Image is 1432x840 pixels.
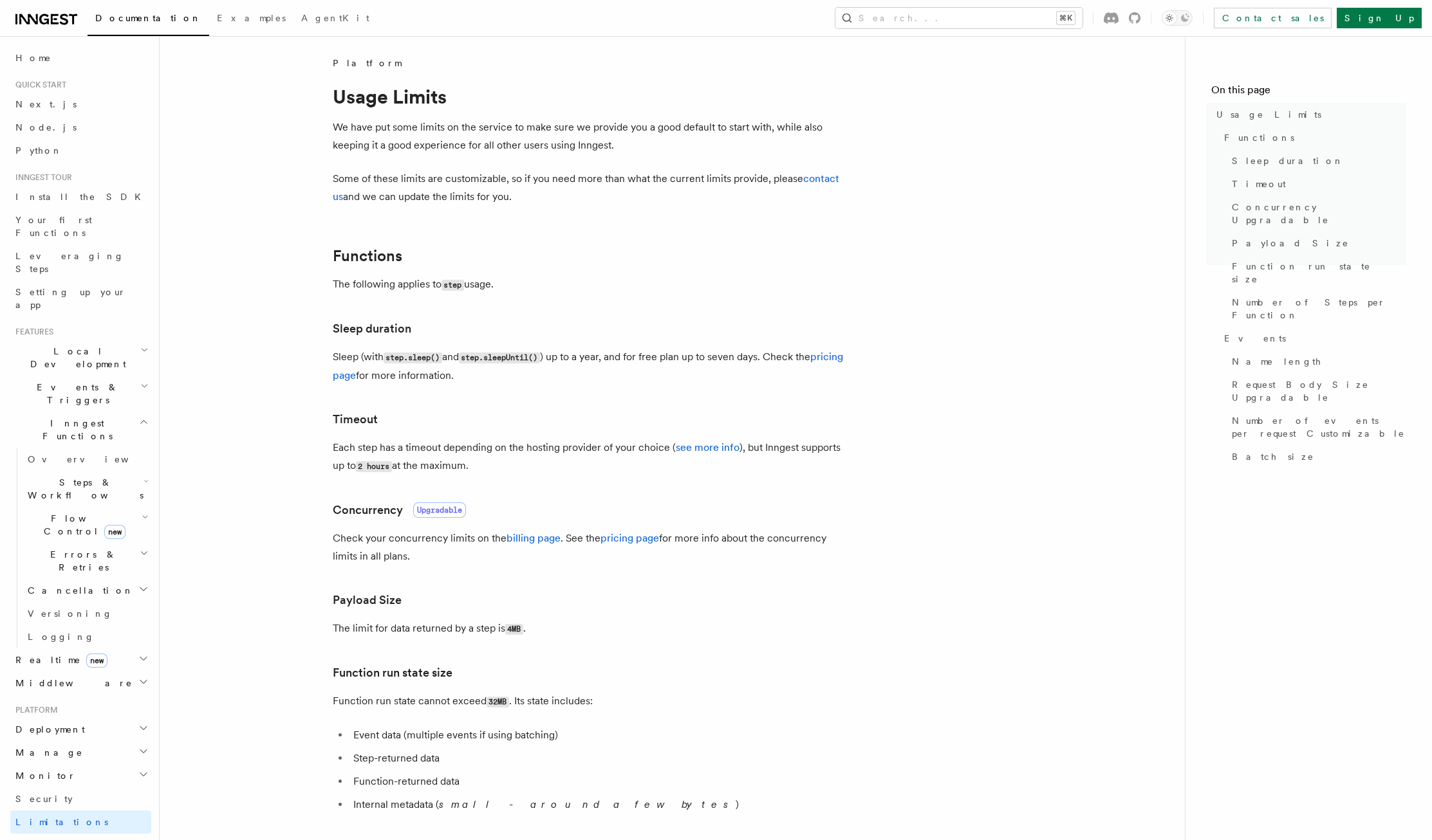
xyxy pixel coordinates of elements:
[10,340,151,376] button: Local Development
[356,461,392,472] code: 2 hours
[301,13,369,23] span: AgentKit
[1232,414,1406,440] span: Number of events per request Customizable
[600,532,659,544] a: pricing page
[23,448,151,471] a: Overview
[15,51,51,64] span: Home
[1227,445,1406,468] a: Batch size
[10,172,72,183] span: Inngest tour
[10,417,139,443] span: Inngest Functions
[15,192,149,202] span: Install the SDK
[1232,296,1406,322] span: Number of Steps per Function
[1337,8,1422,28] a: Sign Up
[1219,327,1406,350] a: Events
[349,726,848,744] li: Event data (multiple events if using batching)
[1227,373,1406,409] a: Request Body Size Upgradable
[1224,131,1294,144] span: Functions
[1227,149,1406,172] a: Sleep duration
[28,608,113,619] span: Versioning
[1057,12,1075,24] kbd: ⌘K
[1232,201,1406,226] span: Concurrency Upgradable
[10,723,85,736] span: Deployment
[333,410,378,428] a: Timeout
[10,46,151,69] a: Home
[86,653,107,668] span: new
[507,532,561,544] a: billing page
[1211,103,1406,126] a: Usage Limits
[104,525,126,539] span: new
[23,579,151,602] button: Cancellation
[88,4,209,36] a: Documentation
[10,705,58,715] span: Platform
[1211,82,1406,103] h4: On this page
[1232,355,1322,368] span: Name length
[1232,237,1349,250] span: Payload Size
[95,13,201,23] span: Documentation
[10,769,76,782] span: Monitor
[10,139,151,162] a: Python
[349,772,848,790] li: Function-returned data
[333,320,411,338] a: Sleep duration
[1227,350,1406,373] a: Name length
[384,352,442,363] code: step.sleep()
[10,376,151,412] button: Events & Triggers
[1232,378,1406,404] span: Request Body Size Upgradable
[23,471,151,507] button: Steps & Workflows
[1219,126,1406,149] a: Functions
[15,251,124,274] span: Leveraging Steps
[333,619,848,638] p: The limit for data returned by a step is .
[333,57,401,69] span: Platform
[333,85,848,108] h1: Usage Limits
[333,692,848,711] p: Function run state cannot exceed . Its state includes:
[10,80,66,90] span: Quick start
[333,118,848,154] p: We have put some limits on the service to make sure we provide you a good default to start with, ...
[28,454,160,464] span: Overview
[28,632,95,642] span: Logging
[10,648,151,671] button: Realtimenew
[15,215,92,238] span: Your first Functions
[23,584,134,597] span: Cancellation
[1216,108,1321,121] span: Usage Limits
[10,653,107,666] span: Realtime
[333,275,848,294] p: The following applies to usage.
[1227,172,1406,196] a: Timeout
[333,501,466,519] a: ConcurrencyUpgradable
[349,749,848,767] li: Step-returned data
[15,794,73,804] span: Security
[23,507,151,543] button: Flow Controlnew
[10,381,140,406] span: Events & Triggers
[333,591,402,609] a: Payload Size
[10,810,151,834] a: Limitations
[333,247,402,265] a: Functions
[10,185,151,208] a: Install the SDK
[10,280,151,316] a: Setting up your app
[15,122,77,132] span: Node.js
[1227,255,1406,291] a: Function run state size
[10,327,53,337] span: Features
[23,543,151,579] button: Errors & Retries
[1162,10,1193,26] button: Toggle dark mode
[1232,154,1344,167] span: Sleep duration
[15,287,126,310] span: Setting up your app
[10,93,151,116] a: Next.js
[1227,232,1406,255] a: Payload Size
[23,602,151,625] a: Versioning
[459,352,540,363] code: step.sleepUntil()
[23,512,142,538] span: Flow Control
[15,817,108,827] span: Limitations
[333,170,848,206] p: Some of these limits are customizable, so if you need more than what the current limits provide, ...
[1214,8,1332,28] a: Contact sales
[10,741,151,764] button: Manage
[442,280,464,291] code: step
[10,412,151,448] button: Inngest Functions
[1232,450,1314,463] span: Batch size
[333,439,848,475] p: Each step has a timeout depending on the hosting provider of your choice ( ), but Inngest support...
[1232,260,1406,286] span: Function run state size
[1227,291,1406,327] a: Number of Steps per Function
[1224,332,1286,345] span: Events
[10,746,83,759] span: Manage
[293,4,377,35] a: AgentKit
[1227,196,1406,232] a: Concurrency Upgradable
[505,624,523,635] code: 4MB
[23,476,144,502] span: Steps & Workflows
[10,116,151,139] a: Node.js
